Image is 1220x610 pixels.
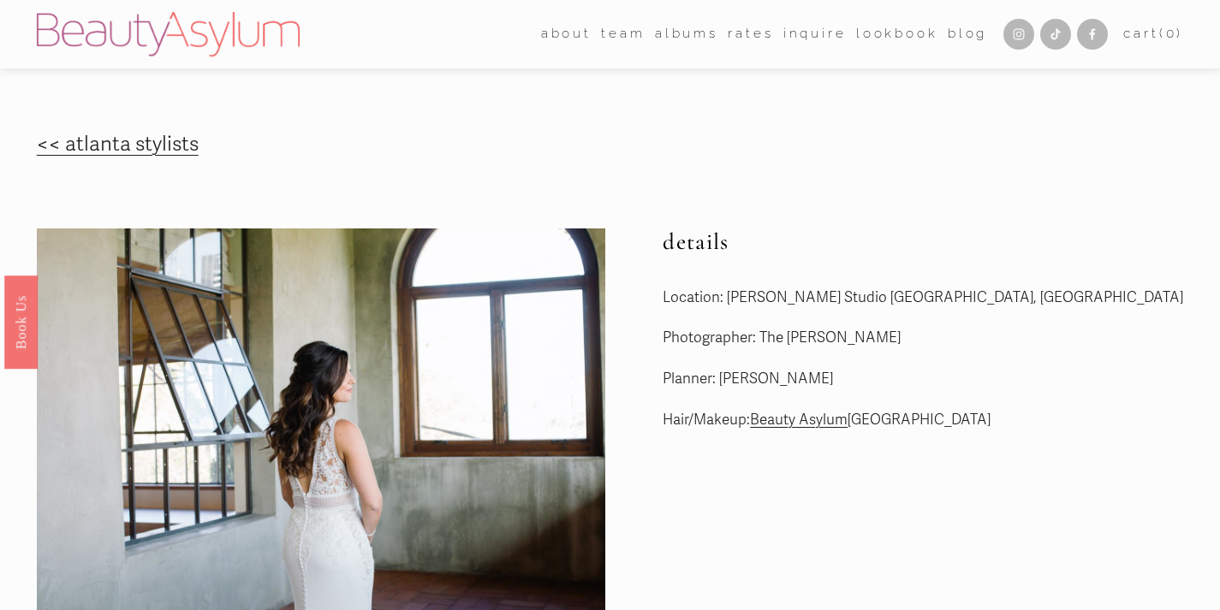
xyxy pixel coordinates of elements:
h2: details [663,228,1183,256]
a: Inquire [783,21,847,48]
p: Hair/Makeup: [GEOGRAPHIC_DATA] [663,407,1183,434]
a: Rates [728,21,773,48]
p: Photographer: The [PERSON_NAME] [663,325,1183,352]
span: about [541,22,592,46]
a: Blog [948,21,987,48]
img: Beauty Asylum | Bridal Hair &amp; Makeup Charlotte &amp; Atlanta [37,12,300,56]
a: folder dropdown [541,21,592,48]
a: Instagram [1003,19,1034,50]
p: Location: [PERSON_NAME] Studio [GEOGRAPHIC_DATA], [GEOGRAPHIC_DATA] [663,285,1183,311]
a: 0 items in cart [1123,22,1183,46]
p: Planner: [PERSON_NAME] [663,366,1183,393]
a: Lookbook [856,21,938,48]
a: albums [655,21,718,48]
a: Book Us [4,275,38,368]
a: << atlanta stylists [37,132,199,157]
a: TikTok [1040,19,1071,50]
a: Beauty Asylum [750,411,848,429]
span: ( ) [1159,26,1183,41]
span: 0 [1166,26,1177,41]
span: team [601,22,645,46]
a: folder dropdown [601,21,645,48]
a: Facebook [1077,19,1108,50]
